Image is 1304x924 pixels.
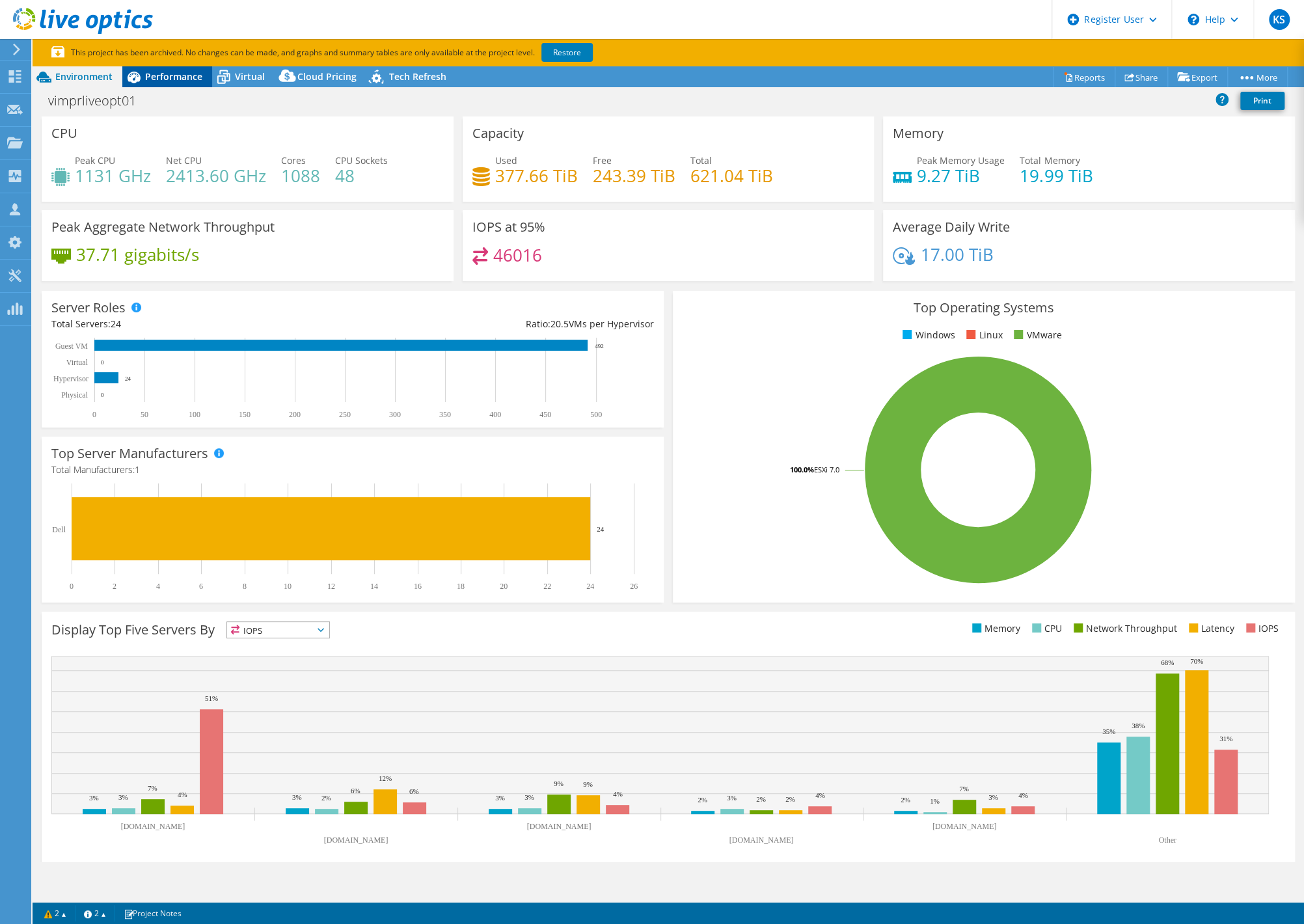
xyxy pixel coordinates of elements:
text: 9% [554,780,564,787]
h3: Memory [893,126,944,141]
div: Ratio: VMs per Hypervisor [353,317,654,331]
text: 4% [1018,791,1028,799]
text: 9% [583,780,593,788]
span: 24 [111,318,121,330]
a: Project Notes [115,905,191,921]
span: 20.5 [550,318,569,330]
text: 18 [457,582,465,591]
text: 3% [292,793,302,801]
li: Linux [963,328,1002,342]
li: Network Throughput [1070,621,1177,636]
text: Virtual [66,358,88,367]
h3: Average Daily Write [893,220,1010,234]
span: Peak CPU [75,154,115,167]
h4: 17.00 TiB [920,247,993,262]
text: 10 [284,582,292,591]
text: 100 [189,410,200,419]
span: KS [1269,9,1290,30]
span: Performance [145,70,202,83]
a: Reports [1053,67,1115,87]
text: 24 [125,375,131,382]
text: 70% [1190,657,1203,665]
h4: 621.04 TiB [690,169,773,183]
text: 6 [199,582,203,591]
text: 12% [379,774,392,782]
svg: \n [1188,14,1199,25]
h3: CPU [51,126,77,141]
text: 3% [727,794,737,802]
text: 7% [959,785,969,793]
a: Restore [541,43,593,62]
text: 3% [988,793,998,801]
text: 200 [289,410,301,419]
text: 400 [489,410,501,419]
text: 150 [239,410,251,419]
text: 300 [389,410,401,419]
text: 3% [495,794,505,802]
text: 3% [524,793,534,801]
text: 500 [590,410,602,419]
li: VMware [1011,328,1061,342]
li: IOPS [1243,621,1279,636]
text: 2% [698,796,707,804]
h3: IOPS at 95% [472,220,545,234]
text: 8 [243,582,247,591]
text: 4% [613,790,623,798]
text: 0 [92,410,96,419]
text: 0 [101,392,104,398]
text: 6% [409,787,419,795]
a: 2 [35,905,75,921]
text: 0 [70,582,74,591]
text: 14 [370,582,378,591]
text: [DOMAIN_NAME] [932,822,997,831]
text: 450 [539,410,551,419]
span: Free [593,154,612,167]
text: 20 [500,582,508,591]
text: 492 [595,343,604,349]
span: Virtual [235,70,265,83]
text: 24 [597,525,604,533]
h3: Top Server Manufacturers [51,446,208,461]
span: IOPS [227,622,329,638]
text: 22 [543,582,551,591]
li: Windows [899,328,955,342]
h4: 48 [335,169,388,183]
text: 6% [351,787,360,795]
h4: 1088 [281,169,320,183]
text: 3% [89,794,99,802]
h4: 19.99 TiB [1020,169,1093,183]
text: 2% [756,795,766,803]
text: 2% [321,794,331,802]
h4: 377.66 TiB [495,169,578,183]
span: Total Memory [1020,154,1080,167]
text: 26 [630,582,638,591]
h4: 46016 [493,248,542,262]
h4: Total Manufacturers: [51,463,654,477]
text: [DOMAIN_NAME] [527,822,591,831]
text: Other [1158,836,1176,845]
h3: Peak Aggregate Network Throughput [51,220,275,234]
text: 38% [1132,722,1145,729]
tspan: ESXi 7.0 [814,465,839,474]
text: [DOMAIN_NAME] [729,836,794,845]
tspan: 100.0% [790,465,814,474]
text: [DOMAIN_NAME] [324,836,388,845]
a: Export [1167,67,1228,87]
h4: 37.71 gigabits/s [76,247,199,262]
text: 250 [339,410,351,419]
text: Hypervisor [53,374,88,383]
a: Share [1115,67,1168,87]
h4: 243.39 TiB [593,169,675,183]
li: Latency [1186,621,1234,636]
text: 50 [141,410,148,419]
a: Print [1240,92,1284,110]
span: Tech Refresh [389,70,446,83]
text: 51% [205,694,218,702]
text: 68% [1161,659,1174,666]
h3: Server Roles [51,301,126,315]
span: Used [495,154,517,167]
span: Net CPU [166,154,202,167]
text: 1% [930,797,940,805]
text: Physical [61,390,88,400]
text: 2 [113,582,116,591]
